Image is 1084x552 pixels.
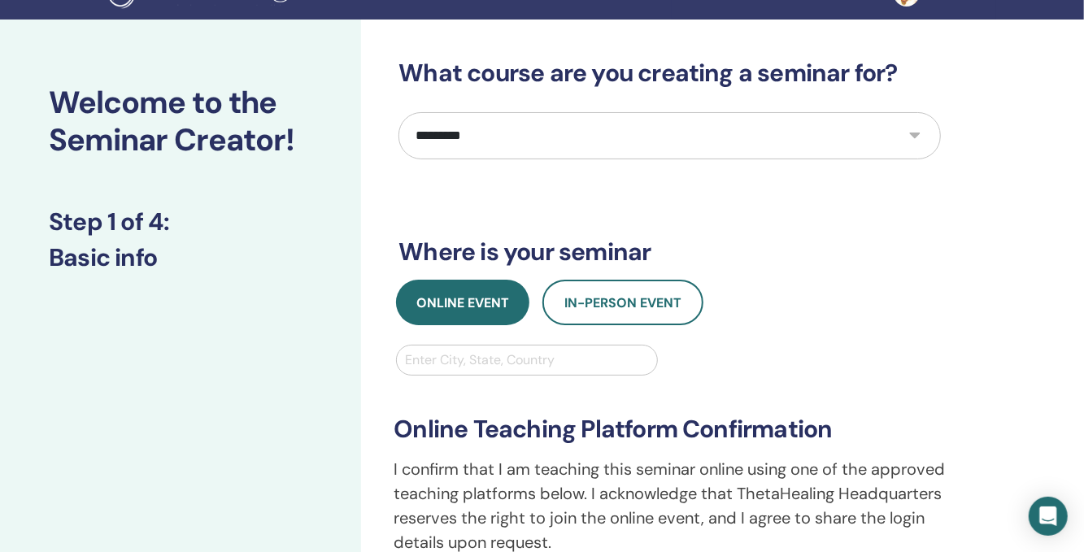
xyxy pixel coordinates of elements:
span: In-Person Event [564,294,681,311]
h3: Online Teaching Platform Confirmation [394,415,946,444]
h3: What course are you creating a seminar for? [398,59,941,88]
span: Online Event [416,294,509,311]
h3: Where is your seminar [398,237,941,267]
h2: Welcome to the Seminar Creator! [49,85,312,159]
div: Open Intercom Messenger [1029,497,1068,536]
h3: Basic info [49,243,312,272]
button: Online Event [396,280,529,325]
button: In-Person Event [542,280,703,325]
h3: Step 1 of 4 : [49,207,312,237]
